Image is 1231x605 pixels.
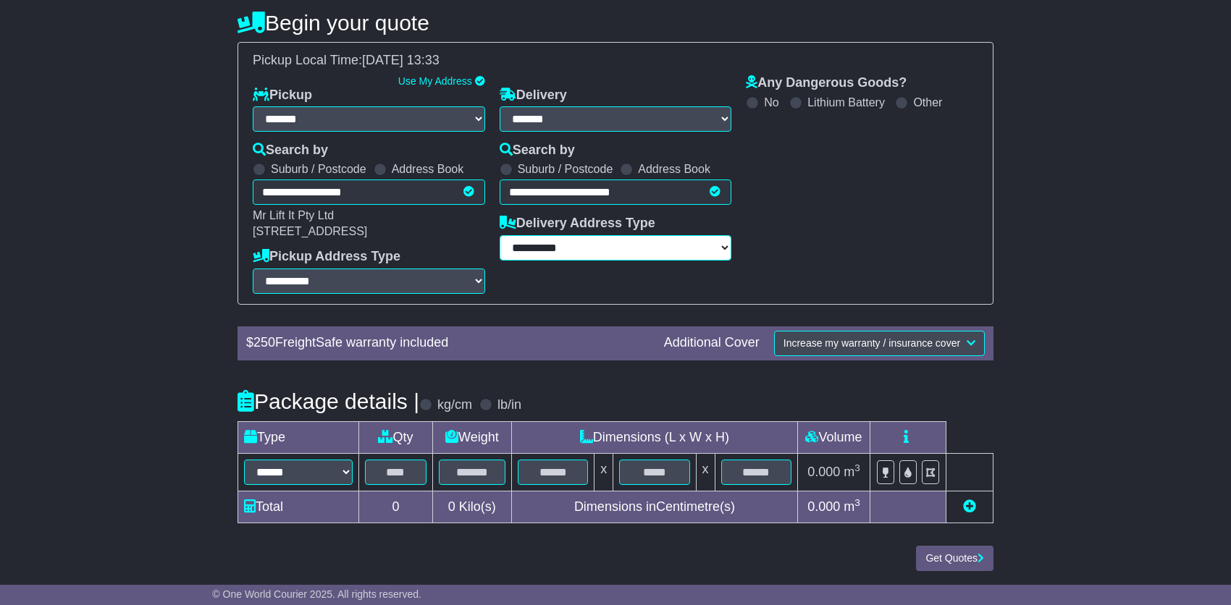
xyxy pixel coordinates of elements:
[245,53,986,69] div: Pickup Local Time:
[844,499,860,514] span: m
[253,225,367,237] span: [STREET_ADDRESS]
[432,491,511,522] td: Kilo(s)
[854,497,860,508] sup: 3
[913,96,942,109] label: Other
[696,453,715,491] td: x
[238,11,993,35] h4: Begin your quote
[963,499,976,514] a: Add new item
[500,88,567,103] label: Delivery
[271,162,366,176] label: Suburb / Postcode
[359,421,433,453] td: Qty
[253,143,328,158] label: Search by
[518,162,613,176] label: Suburb / Postcode
[511,491,797,522] td: Dimensions in Centimetre(s)
[807,96,885,109] label: Lithium Battery
[398,75,472,87] a: Use My Address
[437,397,472,413] label: kg/cm
[807,499,840,514] span: 0.000
[253,335,275,350] span: 250
[238,421,359,453] td: Type
[844,465,860,479] span: m
[657,335,767,351] div: Additional Cover
[253,209,334,221] span: Mr Lift It Pty Ltd
[595,453,613,491] td: x
[359,491,433,522] td: 0
[638,162,710,176] label: Address Book
[392,162,464,176] label: Address Book
[253,88,312,103] label: Pickup
[212,588,421,600] span: © One World Courier 2025. All rights reserved.
[362,53,440,67] span: [DATE] 13:33
[783,337,960,349] span: Increase my warranty / insurance cover
[238,389,419,413] h4: Package details |
[774,331,985,356] button: Increase my warranty / insurance cover
[497,397,521,413] label: lb/in
[500,216,655,232] label: Delivery Address Type
[448,499,455,514] span: 0
[253,249,400,265] label: Pickup Address Type
[807,465,840,479] span: 0.000
[239,335,657,351] div: $ FreightSafe warranty included
[500,143,575,158] label: Search by
[432,421,511,453] td: Weight
[854,462,860,473] sup: 3
[916,546,993,571] button: Get Quotes
[238,491,359,522] td: Total
[511,421,797,453] td: Dimensions (L x W x H)
[797,421,870,453] td: Volume
[764,96,778,109] label: No
[746,75,907,91] label: Any Dangerous Goods?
